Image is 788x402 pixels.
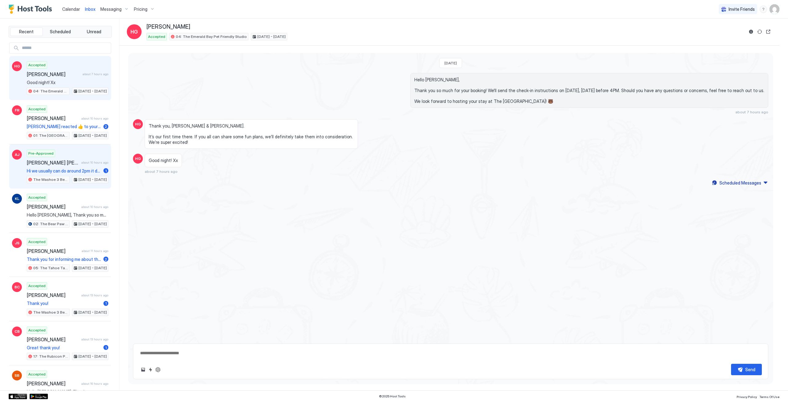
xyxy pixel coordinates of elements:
span: Accepted [28,283,46,289]
button: Recent [10,27,43,36]
span: HG [135,156,141,161]
span: AJ [15,152,19,157]
button: Upload image [139,366,147,373]
span: Good night! Xx [27,80,108,85]
span: Scheduled [50,29,71,35]
span: Accepted [28,62,46,68]
button: Quick reply [147,366,154,373]
span: [DATE] - [DATE] [78,177,107,182]
span: [DATE] [444,61,457,65]
span: about 10 hours ago [81,116,108,120]
span: Accepted [28,106,46,112]
span: [DATE] - [DATE] [78,221,107,227]
span: Unread [87,29,101,35]
span: [PERSON_NAME] [27,248,79,254]
div: Scheduled Messages [719,180,761,186]
a: Inbox [85,6,95,12]
button: Sync reservation [756,28,763,35]
span: [PERSON_NAME] [147,23,190,30]
span: Privacy Policy [737,395,757,399]
span: 17: The Rubicon Pet Friendly Studio [33,354,68,359]
span: KL [15,196,19,201]
span: FR [15,108,19,113]
span: HG [131,28,138,35]
span: HG [135,121,141,127]
span: 02: The Bear Paw Pet Friendly King Studio [33,221,68,227]
span: [DATE] - [DATE] [78,265,107,271]
span: [PERSON_NAME] [PERSON_NAME] [27,160,79,166]
span: 01: The [GEOGRAPHIC_DATA] at The [GEOGRAPHIC_DATA] [33,133,68,138]
span: CB [14,329,20,334]
span: about 10 hours ago [81,205,108,209]
button: Scheduled [44,27,77,36]
span: © 2025 Host Tools [379,394,406,398]
button: Reservation information [747,28,755,35]
span: Terms Of Use [759,395,779,399]
span: [PERSON_NAME] [27,115,79,121]
span: about 7 hours ago [145,169,178,174]
span: 04: The Emerald Bay Pet Friendly Studio [176,34,247,39]
span: [PERSON_NAME] [27,71,80,77]
span: Good night! Xx [149,158,178,163]
span: Hello [PERSON_NAME], Thank you so much for your booking! We'll send the check-in instructions on ... [414,77,764,104]
span: [DATE] - [DATE] [78,354,107,359]
span: BC [14,284,20,290]
span: Thank you, [PERSON_NAME] & [PERSON_NAME]. It’s our first time there. If you all can share some fu... [149,123,354,145]
span: Accepted [28,327,46,333]
a: Google Play Store [30,394,48,399]
span: about 7 hours ago [735,110,768,114]
span: HG [14,63,20,69]
span: about 13 hours ago [81,337,108,341]
div: tab-group [9,26,112,38]
input: Input Field [19,43,111,53]
div: Send [745,366,755,373]
a: Host Tools Logo [9,5,55,14]
a: App Store [9,394,27,399]
span: Accepted [148,34,165,39]
button: ChatGPT Auto Reply [154,366,162,373]
span: about 11 hours ago [82,249,108,253]
span: Great thank you! [27,345,101,351]
span: Accepted [28,195,46,200]
span: [PERSON_NAME] [27,204,79,210]
span: JS [15,240,19,246]
span: Hello [PERSON_NAME], Thank you so much for your booking! We'll send the check-in instructions [DA... [27,212,108,218]
span: [PERSON_NAME] [27,336,79,343]
span: 1 [105,345,107,350]
button: Scheduled Messages [711,179,768,187]
span: Pricing [134,6,147,12]
span: Pre-Approved [28,151,54,156]
span: Thank you! [27,301,101,306]
span: about 7 hours ago [82,72,108,76]
span: [PERSON_NAME] [27,380,79,387]
span: 1 [105,301,107,306]
span: [PERSON_NAME] [27,292,79,298]
span: Accepted [28,372,46,377]
span: [DATE] - [DATE] [78,310,107,315]
span: 04: The Emerald Bay Pet Friendly Studio [33,88,68,94]
a: Calendar [62,6,80,12]
span: about 16 hours ago [81,382,108,386]
a: Privacy Policy [737,393,757,400]
span: 1 [105,169,107,173]
span: [DATE] - [DATE] [78,88,107,94]
span: SB [14,373,19,378]
span: 2 [105,257,107,262]
div: User profile [770,4,779,14]
span: 2 [105,124,107,129]
span: Hello [PERSON_NAME], Thank you so much for your booking! We'll send the check-in instructions [DA... [27,389,108,395]
span: Recent [19,29,34,35]
a: Terms Of Use [759,393,779,400]
div: menu [760,6,767,13]
span: The Washoe 3 Bedroom Family Unit [33,310,68,315]
button: Open reservation [765,28,772,35]
span: about 13 hours ago [81,293,108,297]
button: Unread [78,27,110,36]
span: 05: The Tahoe Tamarack Pet Friendly Studio [33,265,68,271]
span: [DATE] - [DATE] [257,34,286,39]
